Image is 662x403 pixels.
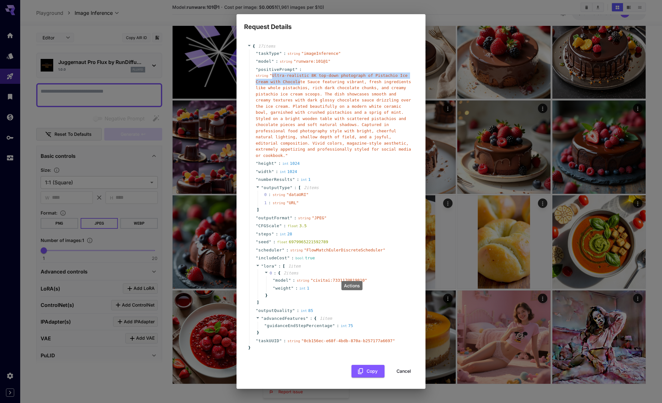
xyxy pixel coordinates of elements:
span: string [288,339,300,343]
span: " [256,51,258,56]
div: 1 [301,176,311,183]
span: [ [282,263,285,269]
span: string [256,74,268,78]
span: " [256,256,258,260]
span: " [256,161,258,166]
span: " [261,264,264,268]
span: model [258,58,271,65]
button: Cancel [390,365,418,378]
span: height [258,160,274,167]
span: } [256,330,259,336]
span: int [280,232,286,236]
span: : [273,239,276,245]
span: " [256,216,258,220]
span: float [288,224,298,228]
span: string [297,279,309,283]
span: " [282,248,284,252]
span: " [264,323,267,328]
h2: Request Details [237,14,425,32]
span: : [276,169,278,175]
span: " [256,59,258,64]
span: " [290,216,292,220]
span: " [273,286,275,291]
span: " [279,51,282,56]
button: Copy [351,365,385,378]
span: " [256,338,258,343]
span: " FlowMatchEulerDiscreteScheduler " [304,248,385,252]
span: " [256,248,258,252]
span: int [301,309,307,313]
span: " [256,177,258,182]
span: int [280,170,286,174]
span: : [274,270,276,276]
span: : [283,338,286,344]
span: " [295,67,298,72]
span: string [298,216,311,220]
span: " [293,308,295,313]
span: outputType [264,185,290,190]
div: : [268,192,271,198]
span: float [277,240,288,244]
span: string [280,60,292,64]
span: 2 item s [304,185,319,190]
span: bool [295,256,304,260]
span: " [271,59,274,64]
span: { [253,43,255,49]
span: " [271,169,274,174]
div: 6979965221592789 [277,239,328,245]
span: " [261,316,264,321]
span: ] [256,299,259,306]
span: " JPEG " [312,216,327,220]
span: : [294,185,297,191]
span: " Ultra-realistic 8K top-down photograph of Pistachio Ice Cream with Chocolate Sauce featuring vi... [256,73,411,158]
span: : [278,160,281,167]
span: " [256,67,258,72]
span: : [278,263,281,269]
span: scheduler [258,247,282,253]
span: : [286,247,289,253]
span: width [258,169,271,175]
div: 1 [299,285,309,291]
span: 17 item s [258,44,276,49]
span: steps [258,231,271,237]
span: " [256,239,258,244]
span: : [310,315,312,322]
span: " [271,232,274,236]
span: " [273,278,275,283]
div: 1024 [280,169,297,175]
span: string [273,201,285,205]
span: " [293,177,295,182]
span: : [295,285,298,291]
span: " [256,232,258,236]
div: 28 [280,231,292,237]
span: " dataURI " [286,192,308,197]
span: : [297,308,299,314]
span: [ [298,185,301,191]
span: ] [256,207,259,213]
span: int [299,286,305,291]
span: 2 item s [283,271,298,275]
span: : [337,323,339,329]
span: : [276,231,278,237]
span: 1 item [288,264,300,268]
div: 1024 [282,160,300,167]
span: " [256,169,258,174]
span: " [261,185,264,190]
div: 85 [301,308,313,314]
span: : [283,50,286,57]
span: taskType [258,50,279,57]
span: 1 [264,200,273,206]
span: } [247,345,251,351]
span: " [256,223,258,228]
span: " [274,161,277,166]
div: 3.5 [288,223,307,229]
span: { [278,270,281,276]
span: : [283,223,286,229]
span: guidanceEndStepPercentage [267,323,332,329]
span: " [291,286,294,291]
span: : [276,58,278,65]
div: : [268,200,271,206]
span: 0 [264,192,273,198]
span: " [333,323,335,328]
span: : [294,215,297,221]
